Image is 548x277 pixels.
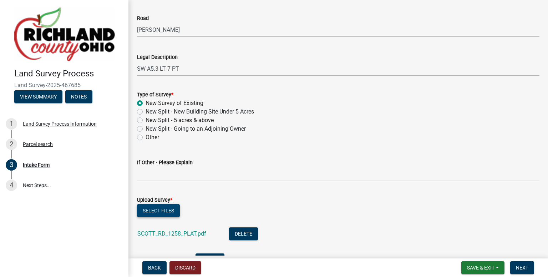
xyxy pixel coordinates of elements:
[146,107,254,116] label: New Split - New Building Site Under 5 Acres
[461,261,504,274] button: Save & Exit
[146,133,159,142] label: Other
[23,142,53,147] div: Parcel search
[229,227,258,240] button: Delete
[148,265,161,271] span: Back
[510,261,534,274] button: Next
[137,16,149,21] label: Road
[23,121,97,126] div: Land Survey Process Information
[14,94,62,100] wm-modal-confirm: Summary
[6,159,17,171] div: 3
[23,162,50,167] div: Intake Form
[146,125,246,133] label: New Split - Going to an Adjoining Owner
[137,204,180,217] button: Select files
[14,7,115,61] img: Richland County, Ohio
[6,118,17,130] div: 1
[137,198,172,203] label: Upload Survey
[14,90,62,103] button: View Summary
[65,94,92,100] wm-modal-confirm: Notes
[137,55,178,60] label: Legal Description
[146,116,214,125] label: New Split - 5 acres & above
[142,261,167,274] button: Back
[6,138,17,150] div: 2
[516,265,528,271] span: Next
[6,180,17,191] div: 4
[169,261,201,274] button: Discard
[229,231,258,238] wm-modal-confirm: Delete Document
[196,253,224,266] button: Delete
[14,82,114,89] span: Land Survey-2025-467685
[467,265,494,271] span: Save & Exit
[14,69,123,79] h4: Land Survey Process
[146,99,203,107] label: New Survey of Existing
[137,230,206,237] a: SCOTT_RD_1258_PLAT.pdf
[65,90,92,103] button: Notes
[137,92,173,97] label: Type of Survey
[137,160,193,165] label: If Other - Please Explain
